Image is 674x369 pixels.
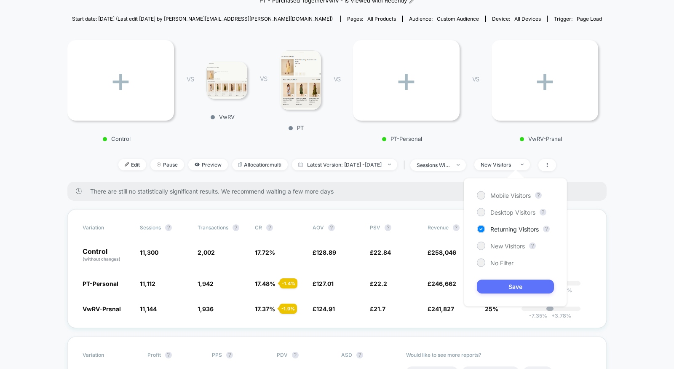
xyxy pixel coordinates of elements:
[198,280,214,287] span: 1,942
[67,40,174,121] div: +
[140,305,157,312] span: 11,144
[187,75,193,83] span: VS
[226,352,233,358] button: ?
[547,312,571,319] span: 3.78 %
[279,304,297,314] div: - 1.9 %
[165,224,172,231] button: ?
[198,305,214,312] span: 1,936
[543,226,550,232] button: ?
[409,16,479,22] div: Audience:
[431,249,456,256] span: 258,046
[328,224,335,231] button: ?
[260,75,267,82] span: VS
[83,256,120,261] span: (without changes)
[477,280,554,294] button: Save
[374,249,391,256] span: 22.84
[232,159,288,170] span: Allocation: multi
[280,51,321,110] img: PT main
[83,224,129,231] span: Variation
[298,162,303,167] img: calendar
[292,159,397,170] span: Latest Version: [DATE] - [DATE]
[554,16,602,22] div: Trigger:
[83,305,121,312] span: VwRV-Prsnal
[485,16,547,22] span: Device:
[367,16,396,22] span: all products
[255,249,275,256] span: 17.72 %
[280,278,297,288] div: - 1.4 %
[374,280,387,287] span: 22.2
[147,352,161,358] span: Profit
[157,162,161,167] img: end
[341,352,352,358] span: ASD
[316,280,334,287] span: 127.01
[356,352,363,358] button: ?
[90,188,590,195] span: There are still no statistically significant results. We recommend waiting a few more days
[238,162,242,167] img: rebalance
[198,224,228,231] span: Transactions
[313,249,336,256] span: £
[406,352,592,358] p: Would like to see more reports?
[275,124,317,131] p: PT
[83,248,131,262] p: Control
[428,305,454,312] span: £
[428,224,449,231] span: Revenue
[514,16,541,22] span: all devices
[417,162,450,168] div: sessions with impression
[481,162,514,168] div: New Visitors
[431,280,456,287] span: 246,662
[370,249,391,256] span: £
[334,75,340,83] span: VS
[63,135,170,142] p: Control
[188,159,228,170] span: Preview
[313,280,334,287] span: £
[313,224,324,231] span: AOV
[401,159,410,171] span: |
[140,224,161,231] span: Sessions
[540,209,546,215] button: ?
[529,312,547,319] span: -7.35 %
[370,280,387,287] span: £
[529,242,536,249] button: ?
[431,305,454,312] span: 241,827
[72,16,333,22] span: Start date: [DATE] (Last edit [DATE] by [PERSON_NAME][EMAIL_ADDRESS][PERSON_NAME][DOMAIN_NAME])
[551,312,555,319] span: +
[118,159,146,170] span: Edit
[83,280,118,287] span: PT-Personal
[198,249,215,256] span: 2,002
[316,249,336,256] span: 128.89
[490,192,531,199] span: Mobile Visitors
[255,224,262,231] span: CR
[370,224,380,231] span: PSV
[490,259,514,267] span: No Filter
[206,62,247,98] img: VwRV main
[490,226,539,233] span: Returning Visitors
[165,352,172,358] button: ?
[388,164,391,165] img: end
[255,280,275,287] span: 17.48 %
[233,224,239,231] button: ?
[457,164,460,166] img: end
[490,209,535,216] span: Desktop Visitors
[140,280,155,287] span: 11,112
[428,280,456,287] span: £
[202,113,243,120] p: VwRV
[535,192,542,199] button: ?
[472,75,479,83] span: VS
[255,305,275,312] span: 17.37 %
[347,16,396,22] div: Pages:
[83,352,129,358] span: Variation
[353,40,460,121] div: +
[374,305,385,312] span: 21.7
[428,249,456,256] span: £
[521,164,524,165] img: end
[313,305,335,312] span: £
[385,224,391,231] button: ?
[487,135,594,142] p: VwRV-Prsnal
[277,352,288,358] span: PDV
[370,305,385,312] span: £
[492,40,598,121] div: +
[316,305,335,312] span: 124.91
[453,224,460,231] button: ?
[140,249,158,256] span: 11,300
[349,135,455,142] p: PT-Personal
